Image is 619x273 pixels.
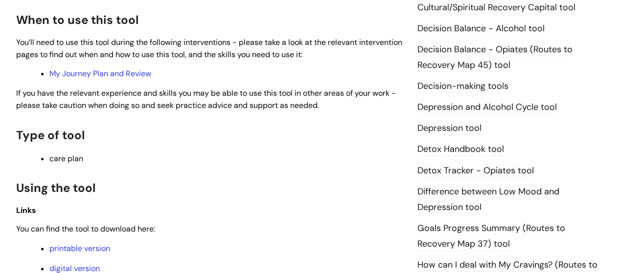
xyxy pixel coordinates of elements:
a: Decision Balance - Alcohol tool [417,22,545,35]
span: If you have the relevant experience and skills you may be able to use this tool in other areas of... [16,88,396,110]
span: When to use this tool [16,12,138,27]
a: Depression and Alcohol Cycle tool [417,101,557,114]
a: Decision Balance - Opiates (Routes to Recovery Map 45) tool [417,43,573,72]
span: Using the tool [16,180,95,195]
span: You’ll need to use this tool during the following interventions - please take a look at the relev... [16,37,402,60]
a: Difference between Low Mood and Depression tool [417,186,559,214]
a: Detox Tracker - Opiates tool [417,165,534,177]
a: Depression tool [417,122,481,135]
a: printable version [49,243,110,253]
a: Decision-making tools [417,80,508,93]
span: Links [16,205,36,215]
a: Goals Progress Summary (Routes to Recovery Map 37) tool [417,222,565,251]
a: My Journey Plan and Review [49,68,151,79]
span: You can find the tool to download here: [16,224,155,234]
span: Type of tool [16,127,85,143]
span: care plan [49,153,83,164]
a: Detox Handbook tool [417,143,504,156]
a: Cultural/Spiritual Recovery Capital tool [417,1,575,14]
